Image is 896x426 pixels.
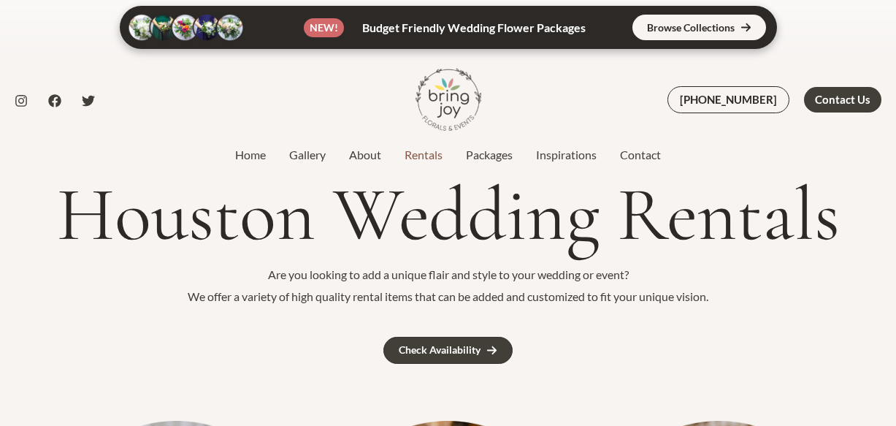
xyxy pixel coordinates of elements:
[10,264,887,307] p: Are you looking to add a unique flair and style to your wedding or event? We offer a variety of h...
[608,146,673,164] a: Contact
[223,144,673,166] nav: Site Navigation
[524,146,608,164] a: Inspirations
[393,146,454,164] a: Rentals
[337,146,393,164] a: About
[416,66,481,132] img: Bring Joy
[454,146,524,164] a: Packages
[277,146,337,164] a: Gallery
[82,94,95,107] a: Twitter
[10,173,887,256] h1: Houston Wedding Rentals
[15,94,28,107] a: Instagram
[383,337,513,364] a: Check Availability
[667,86,789,113] a: [PHONE_NUMBER]
[804,87,881,113] a: Contact Us
[223,146,277,164] a: Home
[399,345,480,355] div: Check Availability
[48,94,61,107] a: Facebook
